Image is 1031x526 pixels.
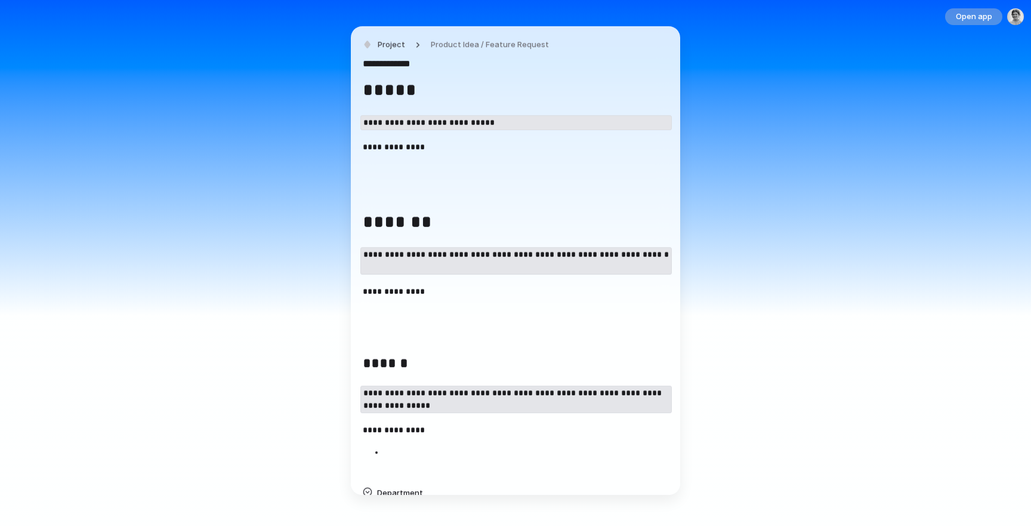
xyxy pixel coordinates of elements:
span: Department [377,488,423,497]
button: Product Idea / Feature Request [424,36,556,54]
button: Open app [945,8,1002,25]
span: Project [378,39,405,51]
button: Project [360,36,409,54]
span: Open app [956,11,992,23]
span: Product Idea / Feature Request [431,39,549,51]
